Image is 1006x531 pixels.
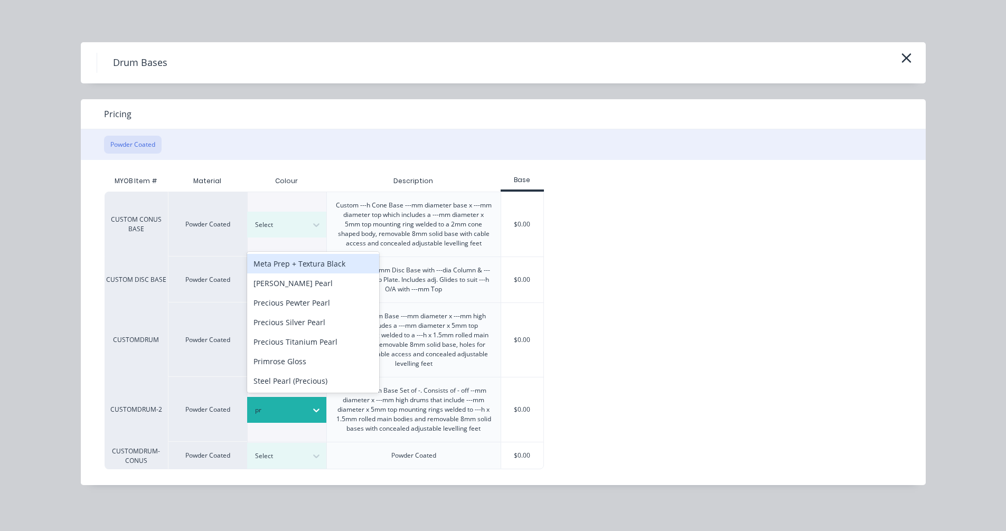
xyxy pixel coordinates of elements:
[501,377,544,442] div: $0.00
[335,311,492,368] div: Custom Drum Base ---mm diameter x ---mm high which includes a ---mm diameter x 5mm top mounting r...
[247,273,379,293] div: [PERSON_NAME] Pearl
[168,192,247,257] div: Powder Coated
[168,377,247,442] div: Powder Coated
[104,108,131,120] span: Pricing
[335,386,492,433] div: Custom Drum Base Set of -. Consists of - off --mm diameter x ---mm high drums that include ---mm ...
[247,293,379,312] div: Precious Pewter Pearl
[105,377,168,442] div: CUSTOMDRUM-2
[335,201,492,248] div: Custom ---h Cone Base ---mm diameter base x ---mm diameter top which includes a ---mm diameter x ...
[391,451,436,460] div: Powder Coated
[501,303,544,377] div: $0.00
[501,257,544,302] div: $0.00
[105,192,168,257] div: CUSTOM CONUS BASE
[501,442,544,469] div: $0.00
[247,332,379,352] div: Precious Titanium Pearl
[168,442,247,469] div: Powder Coated
[247,170,326,192] div: Colour
[385,168,441,194] div: Description
[105,170,168,192] div: MYOB Item #
[335,265,492,294] div: ---dia x ---h x 8mm Disc Base with ---dia Column & --- x --- x -mm Top Plate. Includes adj. Glide...
[501,192,544,257] div: $0.00
[105,302,168,377] div: CUSTOMDRUM
[104,136,162,154] button: Powder Coated
[168,257,247,302] div: Powder Coated
[247,254,379,273] div: Meta Prep + Textura Black
[501,175,544,185] div: Base
[247,371,379,391] div: Steel Pearl (Precious)
[168,170,247,192] div: Material
[168,302,247,377] div: Powder Coated
[105,257,168,302] div: CUSTOM DISC BASE
[247,352,379,371] div: Primrose Gloss
[97,53,183,73] h4: Drum Bases
[247,312,379,332] div: Precious Silver Pearl
[105,442,168,469] div: CUSTOMDRUM-CONUS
